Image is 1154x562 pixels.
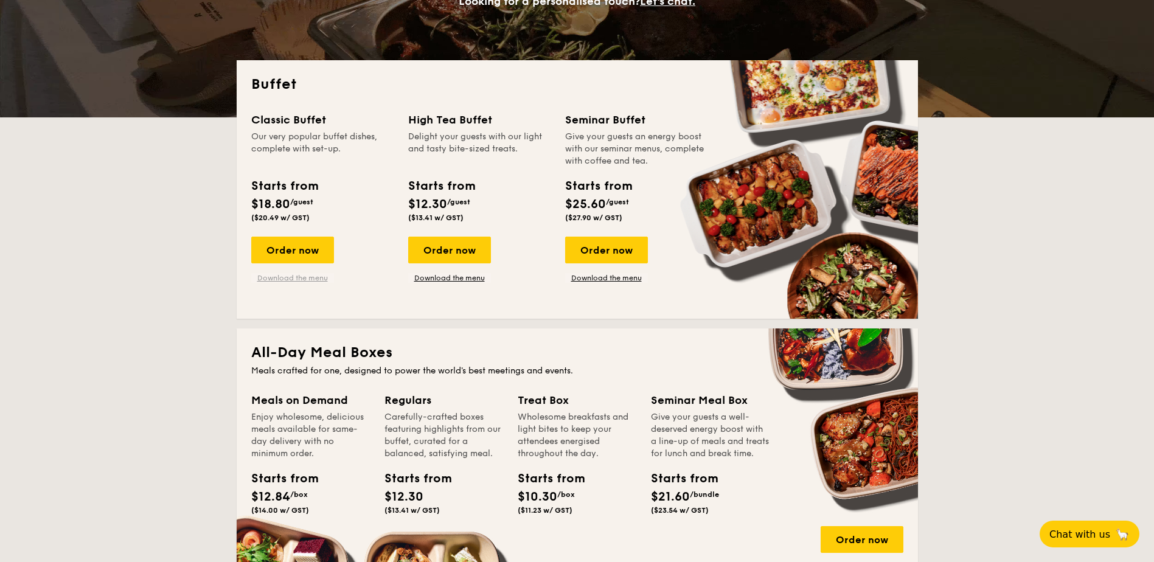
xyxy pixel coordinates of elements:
span: ($27.90 w/ GST) [565,213,622,222]
div: Starts from [384,470,439,488]
span: /guest [447,198,470,206]
span: $12.84 [251,490,290,504]
a: Download the menu [565,273,648,283]
div: Order now [565,237,648,263]
div: Starts from [408,177,474,195]
span: /bundle [690,490,719,499]
div: Our very popular buffet dishes, complete with set-up. [251,131,394,167]
div: Treat Box [518,392,636,409]
div: Starts from [251,177,318,195]
span: ($14.00 w/ GST) [251,506,309,515]
span: ($23.54 w/ GST) [651,506,709,515]
a: Download the menu [251,273,334,283]
div: Delight your guests with our light and tasty bite-sized treats. [408,131,551,167]
span: $18.80 [251,197,290,212]
span: /guest [606,198,629,206]
h2: Buffet [251,75,903,94]
span: ($13.41 w/ GST) [408,213,464,222]
div: Wholesome breakfasts and light bites to keep your attendees energised throughout the day. [518,411,636,460]
a: Download the menu [408,273,491,283]
span: $10.30 [518,490,557,504]
div: Carefully-crafted boxes featuring highlights from our buffet, curated for a balanced, satisfying ... [384,411,503,460]
div: Starts from [518,470,572,488]
span: 🦙 [1115,527,1130,541]
h2: All-Day Meal Boxes [251,343,903,363]
span: /box [557,490,575,499]
span: ($20.49 w/ GST) [251,213,310,222]
button: Chat with us🦙 [1040,521,1139,547]
span: Chat with us [1049,529,1110,540]
div: Starts from [251,470,306,488]
span: $12.30 [384,490,423,504]
div: Meals on Demand [251,392,370,409]
span: ($11.23 w/ GST) [518,506,572,515]
span: /box [290,490,308,499]
div: High Tea Buffet [408,111,551,128]
div: Regulars [384,392,503,409]
span: $12.30 [408,197,447,212]
div: Give your guests an energy boost with our seminar menus, complete with coffee and tea. [565,131,707,167]
div: Starts from [565,177,631,195]
span: /guest [290,198,313,206]
span: $25.60 [565,197,606,212]
span: ($13.41 w/ GST) [384,506,440,515]
div: Order now [821,526,903,553]
div: Meals crafted for one, designed to power the world's best meetings and events. [251,365,903,377]
div: Starts from [651,470,706,488]
div: Seminar Buffet [565,111,707,128]
div: Order now [408,237,491,263]
div: Classic Buffet [251,111,394,128]
div: Seminar Meal Box [651,392,770,409]
div: Order now [251,237,334,263]
span: $21.60 [651,490,690,504]
div: Enjoy wholesome, delicious meals available for same-day delivery with no minimum order. [251,411,370,460]
div: Give your guests a well-deserved energy boost with a line-up of meals and treats for lunch and br... [651,411,770,460]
